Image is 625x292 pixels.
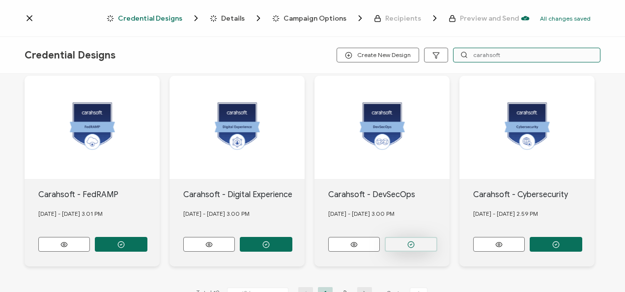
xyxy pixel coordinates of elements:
[385,15,421,22] span: Recipients
[328,189,450,201] div: Carahsoft - DevSecOps
[210,13,263,23] span: Details
[328,201,450,227] div: [DATE] - [DATE] 3.00 PM
[374,13,440,23] span: Recipients
[118,15,182,22] span: Credential Designs
[460,15,519,22] span: Preview and Send
[473,189,595,201] div: Carahsoft - Cybersecurity
[449,15,519,22] span: Preview and Send
[183,201,305,227] div: [DATE] - [DATE] 3.00 PM
[38,189,160,201] div: Carahsoft - FedRAMP
[540,15,591,22] p: All changes saved
[337,48,419,62] button: Create New Design
[345,52,411,59] span: Create New Design
[25,49,115,61] span: Credential Designs
[272,13,365,23] span: Campaign Options
[221,15,245,22] span: Details
[453,48,600,62] input: Search
[576,245,625,292] iframe: Chat Widget
[284,15,346,22] span: Campaign Options
[107,13,519,23] div: Breadcrumb
[183,189,305,201] div: Carahsoft - Digital Experience
[107,13,201,23] span: Credential Designs
[473,201,595,227] div: [DATE] - [DATE] 2.59 PM
[38,201,160,227] div: [DATE] - [DATE] 3.01 PM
